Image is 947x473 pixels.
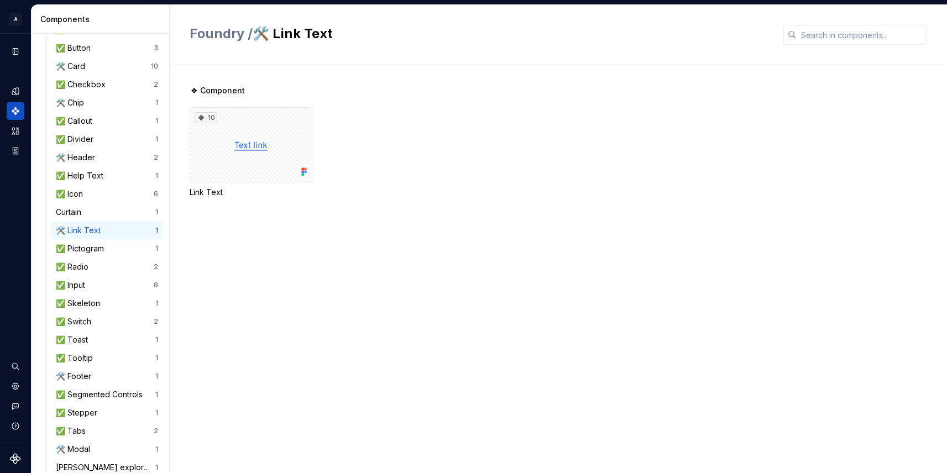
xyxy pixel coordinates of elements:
a: ✅ Switch2 [51,313,163,330]
div: 🛠️ Card [56,61,90,72]
div: 1 [155,299,158,308]
div: 8 [154,281,158,290]
div: 1 [155,117,158,125]
div: 🛠️ Link Text [56,225,105,236]
div: 🛠️ Header [56,152,100,163]
a: ✅ Help Text1 [51,167,163,185]
input: Search in components... [797,25,927,45]
a: ✅ Skeleton1 [51,295,163,312]
div: 10Link Text [190,107,312,198]
a: Components [7,102,24,120]
a: ✅ Pictogram1 [51,240,163,257]
a: Curtain1 [51,203,163,221]
a: ✅ Checkbox2 [51,76,163,93]
div: 🛠️ Footer [56,371,96,382]
div: 1 [155,445,158,454]
div: 10 [151,62,158,71]
a: Assets [7,122,24,140]
div: ✅ Icon [56,188,87,199]
div: 1 [155,171,158,180]
div: 3 [154,44,158,52]
a: ✅ Tabs2 [51,422,163,440]
a: 🛠️ Header2 [51,149,163,166]
div: ✅ Help Text [56,170,108,181]
div: ✅ Switch [56,316,96,327]
div: ✅ Checkbox [56,79,110,90]
a: Documentation [7,43,24,60]
div: 2 [154,153,158,162]
div: 6 [154,190,158,198]
div: ✅ Input [56,280,90,291]
div: ✅ Tabs [56,425,90,437]
div: 2 [154,262,158,271]
div: [PERSON_NAME] exploration [56,462,155,473]
div: ✅ Stepper [56,407,102,418]
div: 1 [155,208,158,217]
a: ✅ Icon6 [51,185,163,203]
a: ✅ Input8 [51,276,163,294]
a: ✅ Radio2 [51,258,163,276]
a: ✅ Button3 [51,39,163,57]
a: 🛠️ Modal1 [51,440,163,458]
div: A [9,13,22,26]
div: ✅ Segmented Controls [56,389,147,400]
div: Components [40,14,165,25]
div: 1 [155,463,158,472]
div: ✅ Toast [56,334,92,345]
div: 10 [195,112,217,123]
div: 1 [155,135,158,144]
a: Design tokens [7,82,24,100]
a: ✅ Segmented Controls1 [51,386,163,403]
span: ❖ Component [191,85,245,96]
button: Contact support [7,397,24,415]
div: 🛠️ Chip [56,97,88,108]
div: ✅ Button [56,43,95,54]
a: ✅ Tooltip1 [51,349,163,367]
div: 🛠️ Modal [56,444,95,455]
a: Settings [7,377,24,395]
div: ✅ Callout [56,115,97,127]
div: ✅ Pictogram [56,243,108,254]
div: 2 [154,427,158,435]
div: ✅ Radio [56,261,93,272]
a: ✅ Divider1 [51,130,163,148]
span: Foundry / [190,25,253,41]
a: 🛠️ Link Text1 [51,222,163,239]
h2: 🛠️ Link Text [190,25,770,43]
div: 1 [155,408,158,417]
svg: Supernova Logo [10,453,21,464]
div: 1 [155,372,158,381]
button: A [2,7,29,31]
div: 1 [155,390,158,399]
div: Curtain [56,207,86,218]
a: 🛠️ Footer1 [51,367,163,385]
div: 1 [155,226,158,235]
div: 1 [155,354,158,362]
div: 1 [155,244,158,253]
div: ✅ Divider [56,134,98,145]
a: ✅ Stepper1 [51,404,163,422]
div: ✅ Skeleton [56,298,104,309]
div: 1 [155,335,158,344]
div: 2 [154,317,158,326]
div: 1 [155,98,158,107]
a: ✅ Callout1 [51,112,163,130]
div: ✅ Tooltip [56,353,97,364]
a: ✅ Toast1 [51,331,163,349]
button: Search ⌘K [7,358,24,375]
a: Storybook stories [7,142,24,160]
div: Link Text [190,187,312,198]
div: 2 [154,80,158,89]
a: 🛠️ Chip1 [51,94,163,112]
a: 🛠️ Card10 [51,57,163,75]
